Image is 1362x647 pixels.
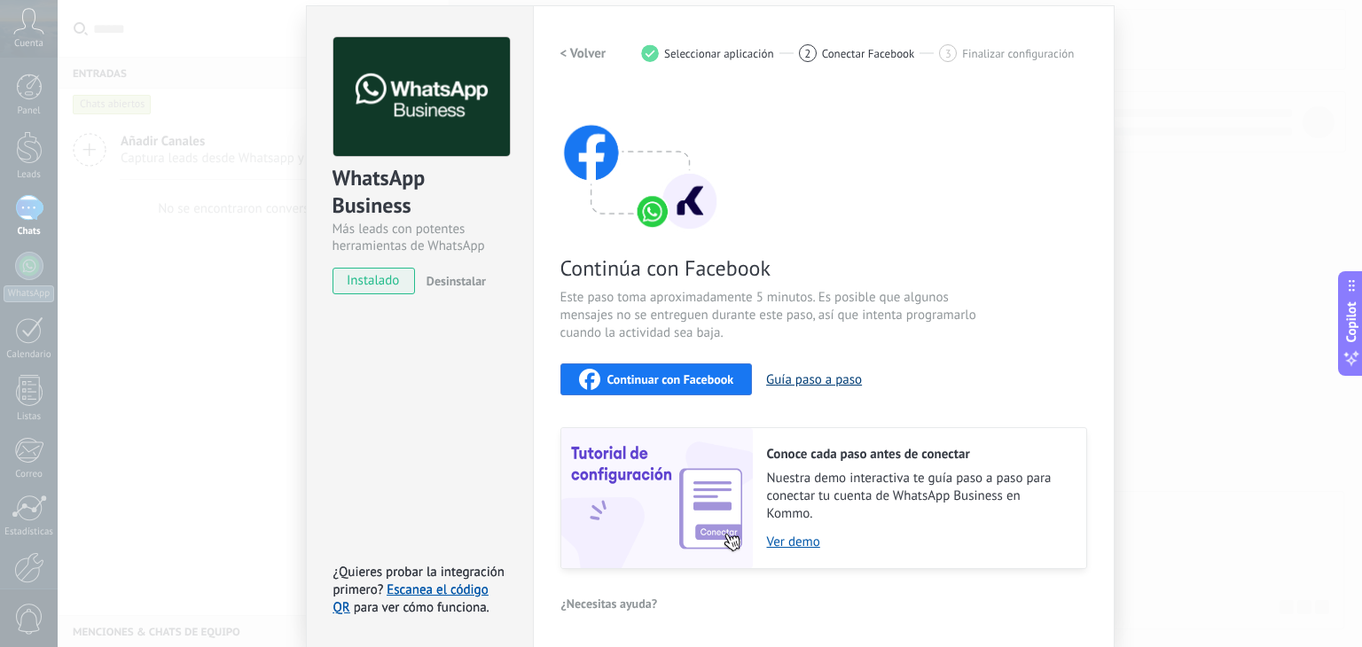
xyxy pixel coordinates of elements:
[560,590,659,617] button: ¿Necesitas ayuda?
[333,164,507,221] div: WhatsApp Business
[560,254,982,282] span: Continúa con Facebook
[333,37,510,157] img: logo_main.png
[664,47,774,60] span: Seleccionar aplicación
[767,470,1068,523] span: Nuestra demo interactiva te guía paso a paso para conectar tu cuenta de WhatsApp Business en Kommo.
[560,90,720,232] img: connect with facebook
[766,371,862,388] button: Guía paso a paso
[560,37,607,69] button: < Volver
[945,46,951,61] span: 3
[607,373,734,386] span: Continuar con Facebook
[427,273,486,289] span: Desinstalar
[560,363,753,395] button: Continuar con Facebook
[333,581,489,616] a: Escanea el código QR
[561,597,658,610] span: ¿Necesitas ayuda?
[804,46,810,61] span: 2
[333,564,505,598] span: ¿Quieres probar la integración primero?
[419,268,486,294] button: Desinstalar
[333,268,414,294] span: instalado
[962,47,1074,60] span: Finalizar configuración
[1342,302,1360,343] span: Copilot
[560,45,607,62] h2: < Volver
[333,221,507,254] div: Más leads con potentes herramientas de WhatsApp
[560,289,982,342] span: Este paso toma aproximadamente 5 minutos. Es posible que algunos mensajes no se entreguen durante...
[822,47,915,60] span: Conectar Facebook
[354,599,489,616] span: para ver cómo funciona.
[767,534,1068,550] a: Ver demo
[767,446,1068,463] h2: Conoce cada paso antes de conectar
